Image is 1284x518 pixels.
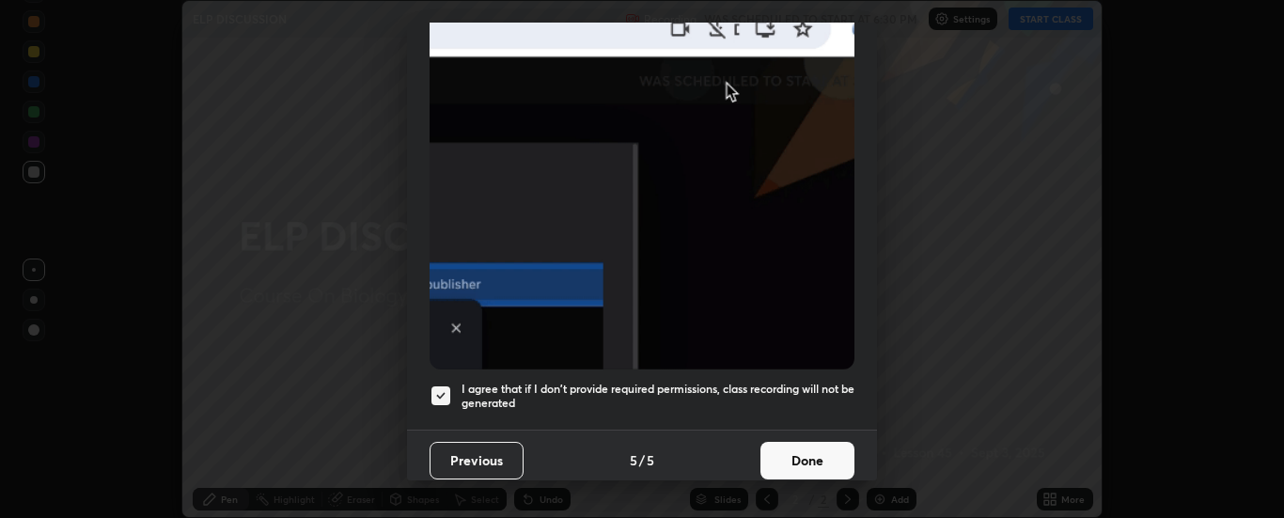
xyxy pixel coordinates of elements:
[430,442,524,479] button: Previous
[760,442,854,479] button: Done
[462,382,854,411] h5: I agree that if I don't provide required permissions, class recording will not be generated
[647,450,654,470] h4: 5
[639,450,645,470] h4: /
[630,450,637,470] h4: 5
